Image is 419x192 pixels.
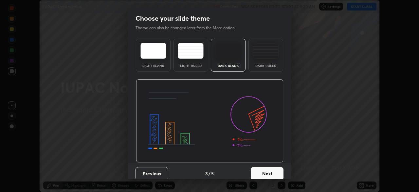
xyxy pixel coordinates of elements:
img: lightRuledTheme.5fabf969.svg [178,43,204,59]
button: Previous [136,167,168,180]
img: lightTheme.e5ed3b09.svg [140,43,166,59]
h4: / [209,170,210,177]
div: Light Ruled [178,64,204,67]
img: darkThemeBanner.d06ce4a2.svg [136,79,283,163]
p: Theme can also be changed later from the More option [136,25,242,31]
img: darkRuledTheme.de295e13.svg [253,43,279,59]
h4: 3 [205,170,208,177]
h2: Choose your slide theme [136,14,210,23]
div: Light Blank [140,64,166,67]
button: Next [251,167,283,180]
img: darkTheme.f0cc69e5.svg [215,43,241,59]
div: Dark Blank [215,64,241,67]
h4: 5 [211,170,214,177]
div: Dark Ruled [253,64,279,67]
